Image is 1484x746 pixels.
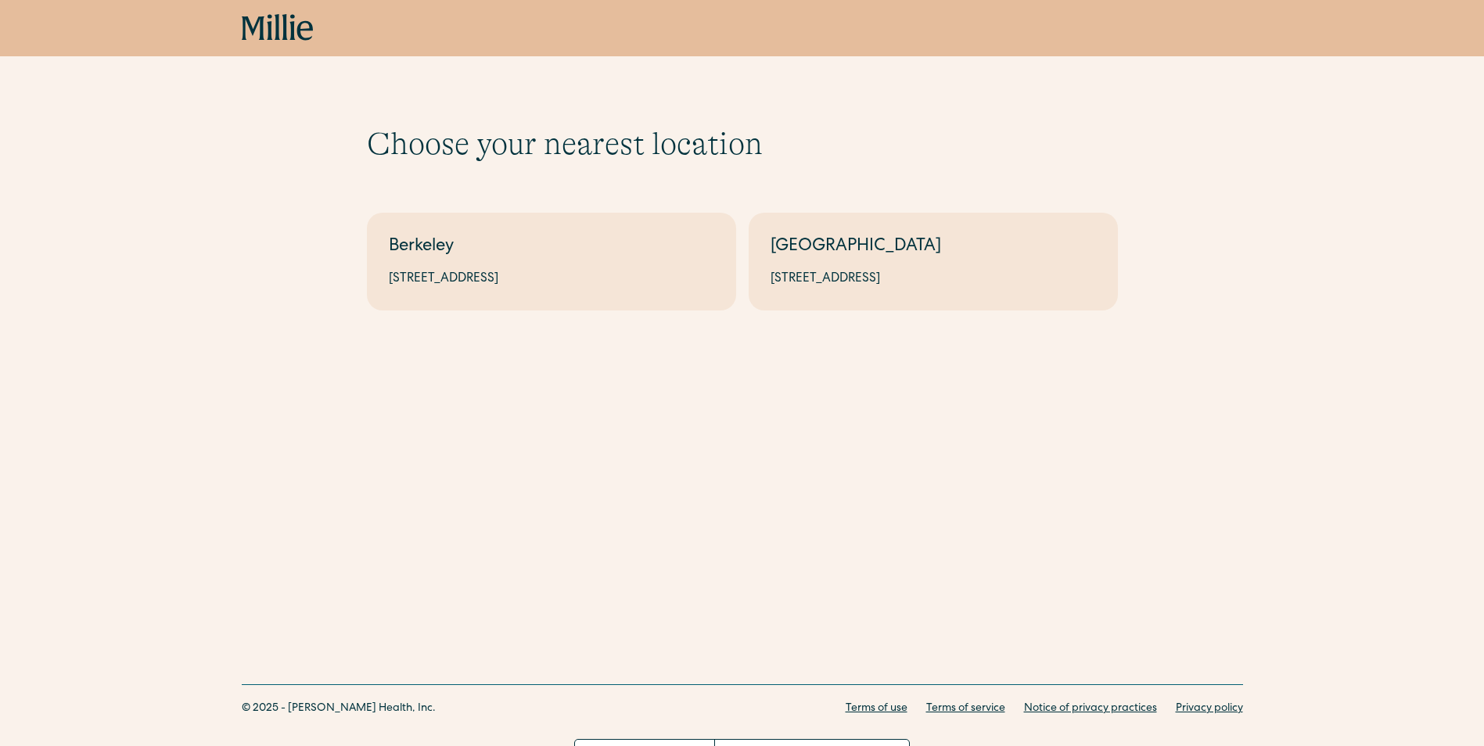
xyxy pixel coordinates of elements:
[771,270,1096,289] div: [STREET_ADDRESS]
[1176,701,1243,717] a: Privacy policy
[771,235,1096,260] div: [GEOGRAPHIC_DATA]
[749,213,1118,310] a: [GEOGRAPHIC_DATA][STREET_ADDRESS]
[367,125,1118,163] h1: Choose your nearest location
[1024,701,1157,717] a: Notice of privacy practices
[846,701,907,717] a: Terms of use
[926,701,1005,717] a: Terms of service
[389,235,714,260] div: Berkeley
[367,213,736,310] a: Berkeley[STREET_ADDRESS]
[389,270,714,289] div: [STREET_ADDRESS]
[242,701,436,717] div: © 2025 - [PERSON_NAME] Health, Inc.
